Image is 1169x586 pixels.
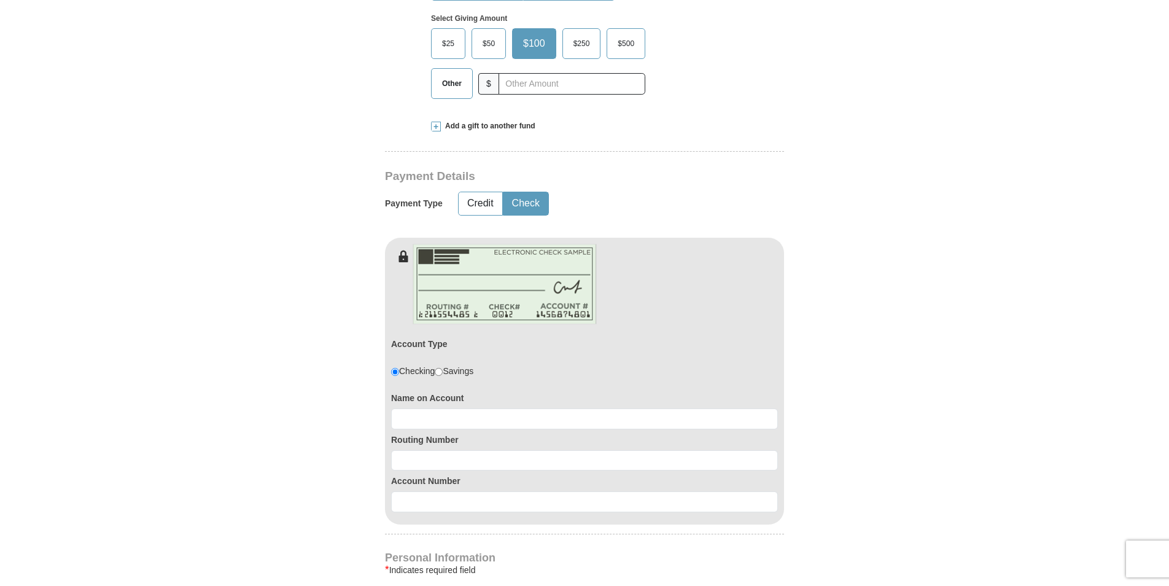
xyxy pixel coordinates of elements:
[612,34,640,53] span: $500
[391,365,473,377] div: Checking Savings
[459,192,502,215] button: Credit
[431,14,507,23] strong: Select Giving Amount
[478,73,499,95] span: $
[391,434,778,446] label: Routing Number
[503,192,548,215] button: Check
[413,244,597,324] img: check-en.png
[567,34,596,53] span: $250
[385,553,784,563] h4: Personal Information
[385,198,443,209] h5: Payment Type
[391,338,448,350] label: Account Type
[517,34,551,53] span: $100
[499,73,645,95] input: Other Amount
[441,121,535,131] span: Add a gift to another fund
[436,74,468,93] span: Other
[391,475,778,487] label: Account Number
[385,170,698,184] h3: Payment Details
[385,563,784,577] div: Indicates required field
[436,34,460,53] span: $25
[476,34,501,53] span: $50
[391,392,778,404] label: Name on Account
